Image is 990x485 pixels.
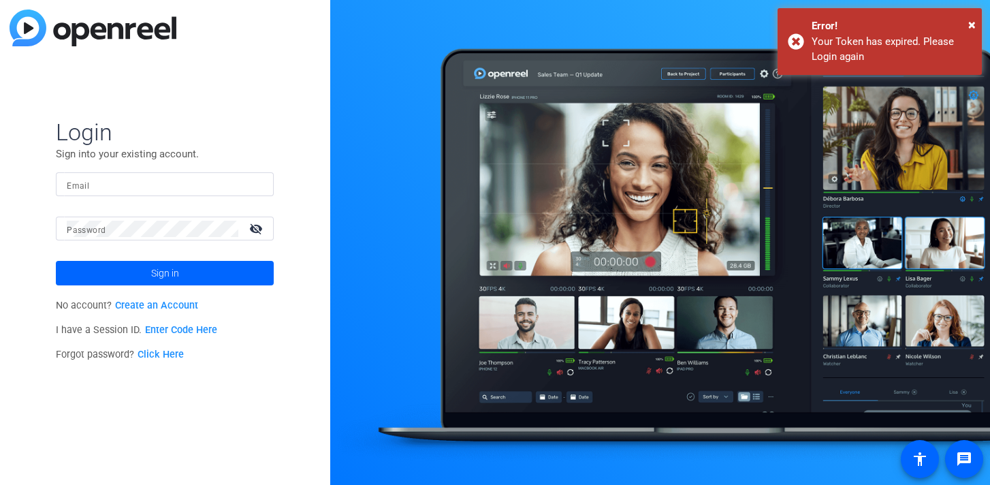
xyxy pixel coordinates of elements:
a: Create an Account [115,300,198,311]
span: × [968,16,976,33]
span: I have a Session ID. [56,324,217,336]
a: Enter Code Here [145,324,217,336]
img: blue-gradient.svg [10,10,176,46]
button: Close [968,14,976,35]
mat-label: Email [67,181,89,191]
input: Enter Email Address [67,176,263,193]
span: Sign in [151,256,179,290]
div: Your Token has expired. Please Login again [812,34,972,65]
p: Sign into your existing account. [56,146,274,161]
span: Login [56,118,274,146]
mat-label: Password [67,225,106,235]
a: Click Here [138,349,184,360]
span: Forgot password? [56,349,184,360]
mat-icon: message [956,451,972,467]
span: No account? [56,300,198,311]
mat-icon: visibility_off [241,219,274,238]
button: Sign in [56,261,274,285]
div: Error! [812,18,972,34]
mat-icon: accessibility [912,451,928,467]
